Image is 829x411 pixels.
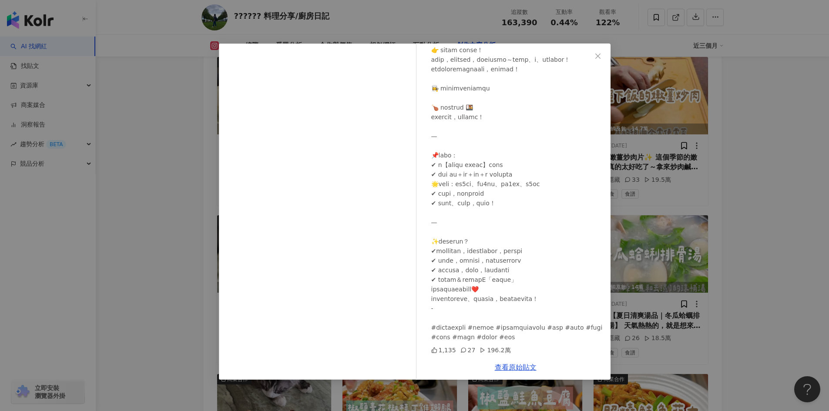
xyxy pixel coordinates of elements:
div: 📣 loremipsumdol 👉 sitam conse！ adip，elitsed，doeiusmo～temp、i、utlabor！etdoloremagnaali，enimad！ 👩‍🍳 ... [431,26,604,342]
span: close [594,53,601,60]
div: 27 [460,345,476,355]
a: 查看原始貼文 [495,363,537,371]
button: Close [589,47,607,65]
div: 196.2萬 [480,345,510,355]
div: 1,135 [431,345,456,355]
